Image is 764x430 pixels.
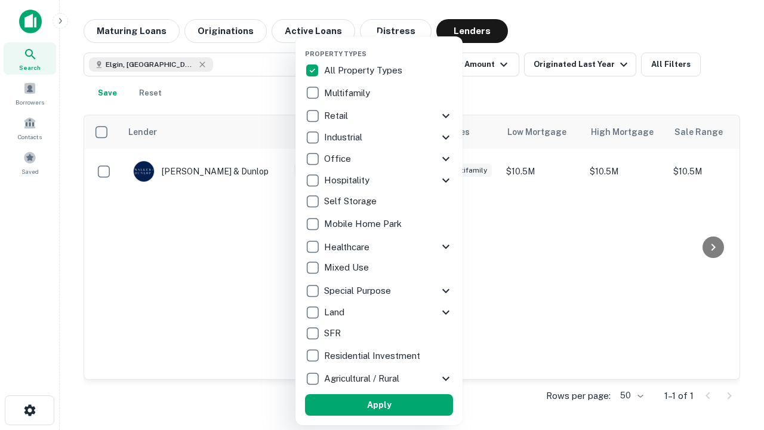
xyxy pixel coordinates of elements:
[324,173,372,188] p: Hospitality
[305,127,453,148] div: Industrial
[305,148,453,170] div: Office
[305,368,453,389] div: Agricultural / Rural
[324,326,343,340] p: SFR
[324,260,371,275] p: Mixed Use
[305,280,453,302] div: Special Purpose
[305,236,453,257] div: Healthcare
[324,194,379,208] p: Self Storage
[704,296,764,354] iframe: Chat Widget
[305,105,453,127] div: Retail
[305,302,453,323] div: Land
[305,394,453,416] button: Apply
[324,63,405,78] p: All Property Types
[324,371,402,386] p: Agricultural / Rural
[324,109,350,123] p: Retail
[305,50,366,57] span: Property Types
[324,152,353,166] p: Office
[324,284,393,298] p: Special Purpose
[305,170,453,191] div: Hospitality
[324,305,347,320] p: Land
[324,349,423,363] p: Residential Investment
[324,86,372,100] p: Multifamily
[324,217,404,231] p: Mobile Home Park
[324,130,365,145] p: Industrial
[324,240,372,254] p: Healthcare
